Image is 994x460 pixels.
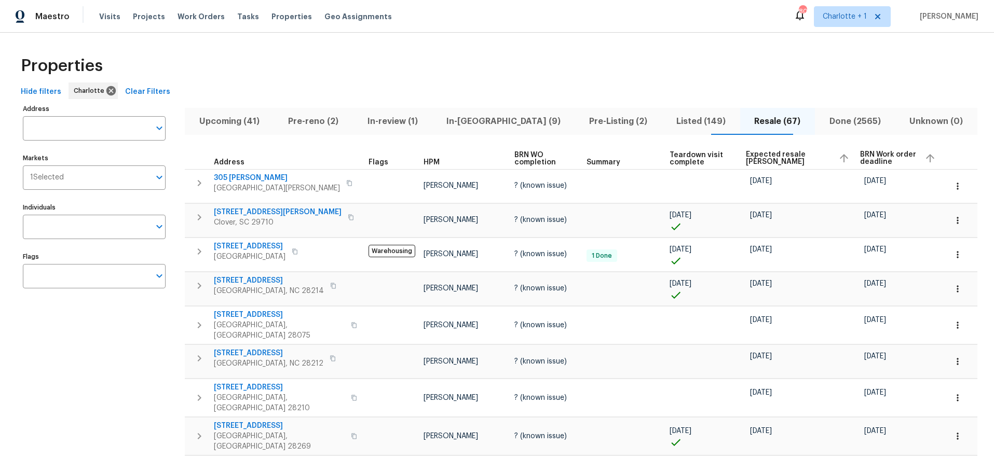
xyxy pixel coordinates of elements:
span: [PERSON_NAME] [424,250,478,258]
span: Hide filters [21,86,61,99]
span: In-review (1) [359,114,426,129]
span: [DATE] [864,389,886,396]
button: Open [152,121,167,135]
span: [PERSON_NAME] [424,285,478,292]
span: 305 [PERSON_NAME] [214,173,340,183]
span: [GEOGRAPHIC_DATA] [214,252,285,262]
span: [DATE] [670,427,691,435]
span: BRN WO completion [514,151,569,166]
span: [DATE] [750,427,772,435]
span: [DATE] [750,389,772,396]
span: [DATE] [750,177,772,185]
span: [GEOGRAPHIC_DATA], [GEOGRAPHIC_DATA] 28210 [214,393,345,413]
span: [GEOGRAPHIC_DATA], [GEOGRAPHIC_DATA] 28269 [214,431,345,452]
span: Teardown visit complete [670,151,728,166]
span: [DATE] [670,246,691,253]
button: Open [152,170,167,185]
div: 80 [799,6,806,17]
span: ? (known issue) [514,394,567,401]
span: ? (known issue) [514,433,567,440]
span: Warehousing [369,245,415,257]
span: [DATE] [750,280,772,287]
div: Charlotte [69,82,118,99]
span: [DATE] [864,246,886,253]
span: [DATE] [864,280,886,287]
span: ? (known issue) [514,285,567,292]
span: Properties [21,61,103,71]
span: [PERSON_NAME] [424,216,478,224]
span: Flags [369,159,388,166]
span: [DATE] [750,246,772,253]
span: Charlotte + 1 [823,11,867,22]
span: [PERSON_NAME] [916,11,978,22]
span: [DATE] [670,212,691,219]
span: [PERSON_NAME] [424,182,478,189]
span: Expected resale [PERSON_NAME] [746,151,830,165]
span: [DATE] [864,427,886,435]
label: Individuals [23,204,166,211]
span: [PERSON_NAME] [424,433,478,440]
span: [STREET_ADDRESS] [214,275,324,286]
span: [DATE] [750,316,772,324]
span: ? (known issue) [514,216,567,224]
span: Done (2565) [821,114,889,129]
span: [PERSON_NAME] [424,358,478,365]
label: Flags [23,254,166,260]
span: Properties [271,11,312,22]
span: Upcoming (41) [191,114,267,129]
span: Maestro [35,11,70,22]
span: ? (known issue) [514,358,567,365]
span: Tasks [237,13,259,20]
span: Work Orders [178,11,225,22]
span: Clear Filters [125,86,170,99]
span: [STREET_ADDRESS] [214,348,323,358]
span: Charlotte [74,86,108,96]
button: Hide filters [17,82,65,102]
span: [STREET_ADDRESS] [214,421,345,431]
label: Address [23,106,166,112]
span: [STREET_ADDRESS] [214,310,345,320]
span: Geo Assignments [324,11,392,22]
span: Pre-reno (2) [280,114,346,129]
span: [DATE] [750,353,772,360]
span: Address [214,159,244,166]
span: Summary [587,159,620,166]
span: 1 Selected [30,173,64,182]
span: [PERSON_NAME] [424,394,478,401]
span: Projects [133,11,165,22]
span: 1 Done [588,252,616,260]
button: Open [152,269,167,283]
span: [GEOGRAPHIC_DATA], NC 28212 [214,358,323,369]
span: Listed (149) [668,114,733,129]
span: [DATE] [864,177,886,185]
span: [STREET_ADDRESS] [214,382,345,393]
span: [DATE] [864,316,886,324]
span: Visits [99,11,120,22]
span: In-[GEOGRAPHIC_DATA] (9) [438,114,568,129]
span: ? (known issue) [514,182,567,189]
span: Resale (67) [746,114,809,129]
label: Markets [23,155,166,161]
span: ? (known issue) [514,250,567,258]
span: Clover, SC 29710 [214,217,342,228]
span: [GEOGRAPHIC_DATA], NC 28214 [214,286,324,296]
span: BRN Work order deadline [860,151,916,165]
span: [DATE] [750,212,772,219]
span: Pre-Listing (2) [581,114,656,129]
span: HPM [424,159,440,166]
span: ? (known issue) [514,322,567,329]
span: [PERSON_NAME] [424,322,478,329]
button: Open [152,219,167,234]
span: [STREET_ADDRESS][PERSON_NAME] [214,207,342,217]
span: Unknown (0) [902,114,971,129]
span: [DATE] [864,353,886,360]
span: [STREET_ADDRESS] [214,241,285,252]
span: [DATE] [864,212,886,219]
span: [GEOGRAPHIC_DATA], [GEOGRAPHIC_DATA] 28075 [214,320,345,341]
span: [DATE] [670,280,691,287]
span: [GEOGRAPHIC_DATA][PERSON_NAME] [214,183,340,193]
button: Clear Filters [121,82,174,102]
